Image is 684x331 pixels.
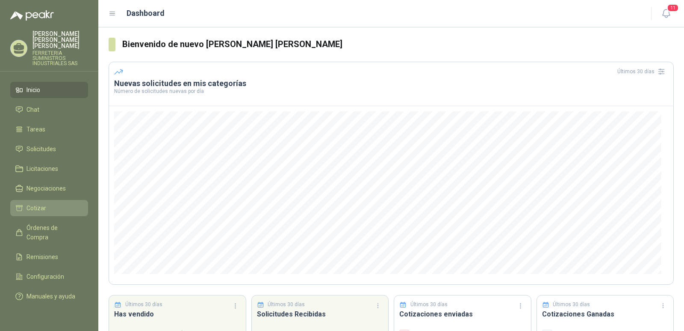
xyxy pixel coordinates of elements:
[32,31,88,49] p: [PERSON_NAME] [PERSON_NAME] [PERSON_NAME]
[10,161,88,177] a: Licitaciones
[127,7,165,19] h1: Dashboard
[10,10,54,21] img: Logo peakr
[257,309,383,319] h3: Solicitudes Recibidas
[553,301,590,309] p: Últimos 30 días
[10,249,88,265] a: Remisiones
[27,125,45,134] span: Tareas
[10,200,88,216] a: Cotizar
[10,180,88,197] a: Negociaciones
[27,272,64,281] span: Configuración
[10,141,88,157] a: Solicitudes
[658,6,674,21] button: 11
[268,301,305,309] p: Últimos 30 días
[114,78,668,89] h3: Nuevas solicitudes en mis categorías
[10,101,88,118] a: Chat
[399,309,526,319] h3: Cotizaciones enviadas
[32,51,88,66] p: FERRETERIA SUMINISTROS INDUSTRIALES SAS
[27,223,80,242] span: Órdenes de Compra
[667,4,679,12] span: 11
[542,309,669,319] h3: Cotizaciones Ganadas
[125,301,162,309] p: Últimos 30 días
[27,292,75,301] span: Manuales y ayuda
[114,309,241,319] h3: Has vendido
[27,184,66,193] span: Negociaciones
[10,82,88,98] a: Inicio
[122,38,674,51] h3: Bienvenido de nuevo [PERSON_NAME] [PERSON_NAME]
[114,89,668,94] p: Número de solicitudes nuevas por día
[27,85,40,95] span: Inicio
[27,203,46,213] span: Cotizar
[10,121,88,137] a: Tareas
[617,65,668,78] div: Últimos 30 días
[27,105,39,114] span: Chat
[10,268,88,285] a: Configuración
[10,288,88,304] a: Manuales y ayuda
[410,301,448,309] p: Últimos 30 días
[27,164,58,173] span: Licitaciones
[10,220,88,245] a: Órdenes de Compra
[27,144,56,154] span: Solicitudes
[27,252,58,262] span: Remisiones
